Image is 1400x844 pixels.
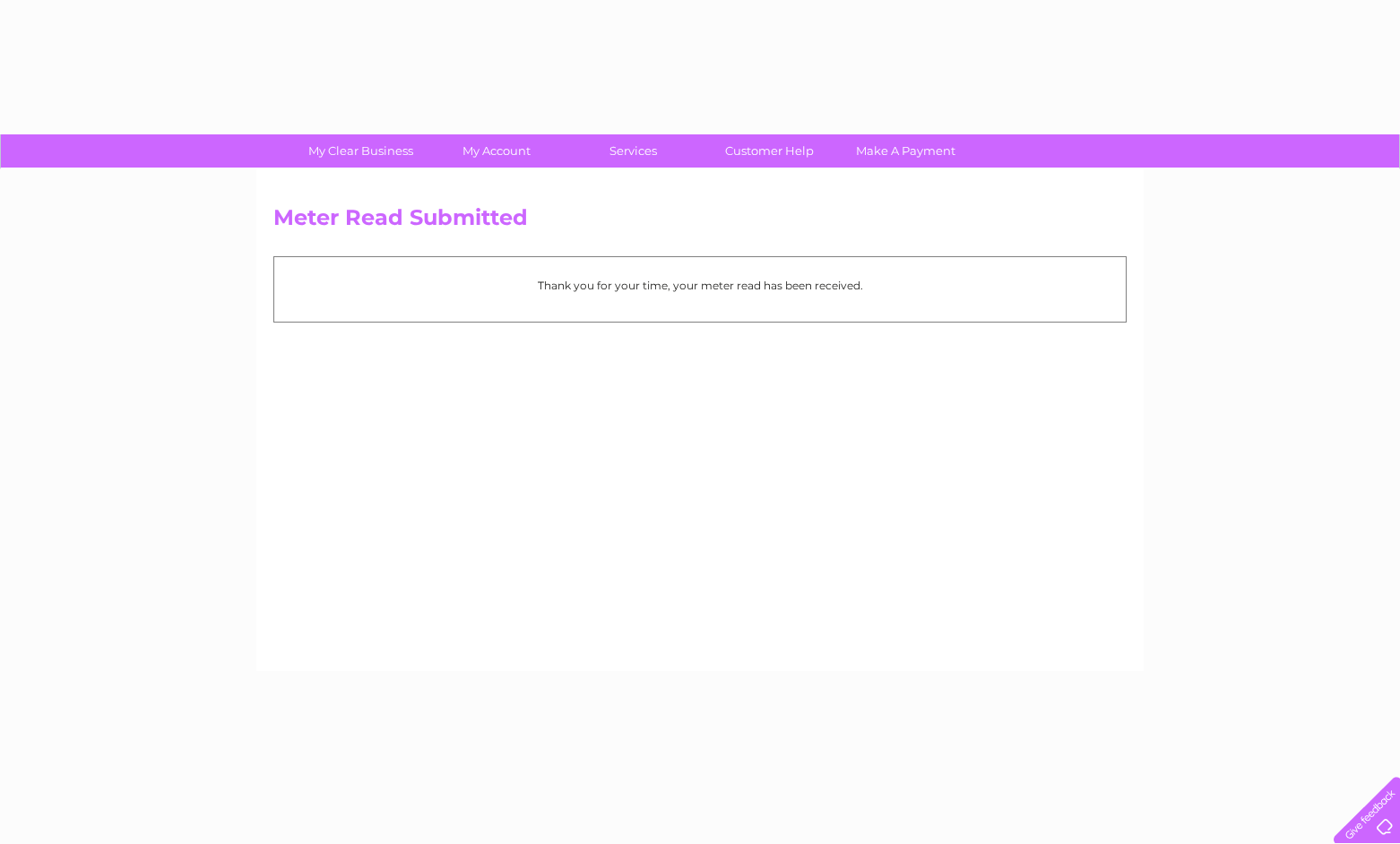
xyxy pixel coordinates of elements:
a: My Clear Business [287,134,435,168]
a: My Account [423,134,571,168]
a: Make A Payment [832,134,980,168]
a: Services [559,134,707,168]
p: Thank you for your time, your meter read has been received. [283,277,1117,294]
a: Customer Help [696,134,843,168]
h2: Meter Read Submitted [273,205,1127,239]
